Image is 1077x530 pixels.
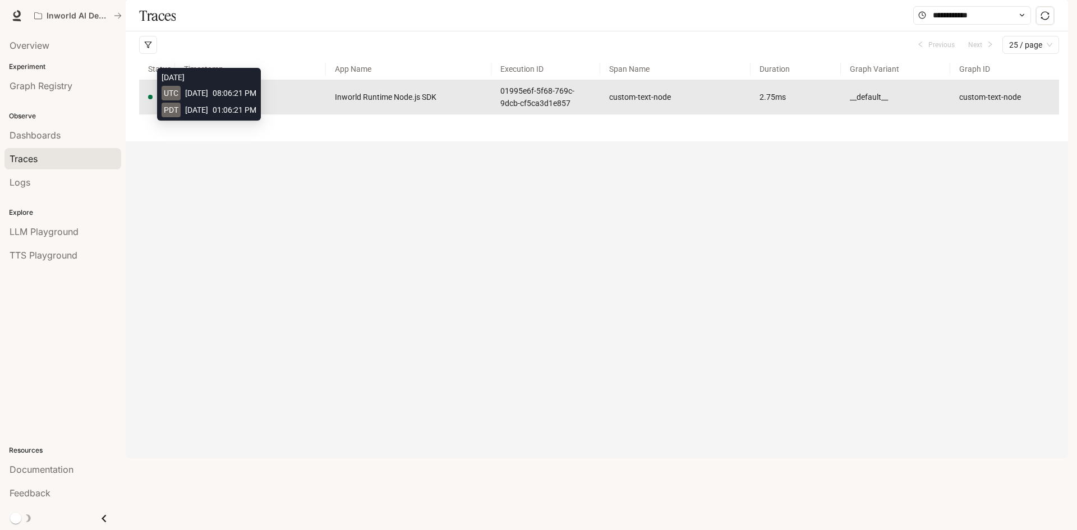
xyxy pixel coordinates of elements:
[162,86,181,100] span: UTC
[213,87,256,99] span: 08:06:21 PM
[751,54,841,84] span: Duration
[760,91,832,103] article: 2.75 ms
[500,85,591,109] a: 01995e6f-5f68-769c-9dcb-cf5ca3d1e857
[29,4,127,27] button: All workspaces
[491,54,600,84] span: Execution ID
[139,4,176,27] h1: Traces
[213,104,256,116] span: 01:06:21 PM
[47,11,109,21] p: Inworld AI Demos
[841,54,950,84] span: Graph Variant
[139,54,175,84] span: Status
[850,91,941,103] a: __default__
[162,103,181,117] span: PDT
[326,54,491,84] span: App Name
[950,54,1059,84] span: Graph ID
[600,54,751,84] span: Span Name
[185,87,208,99] span: [DATE]
[185,104,208,116] span: [DATE]
[609,91,742,103] a: custom-text-node
[335,91,482,103] a: Inworld Runtime Node.js SDK
[162,71,256,84] div: [DATE]
[1041,11,1050,20] span: sync
[964,38,998,52] button: Nextright
[1009,36,1052,53] span: 25 / page
[760,91,832,103] a: 2.75ms
[959,91,1050,103] a: custom-text-node
[913,38,959,52] button: leftPrevious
